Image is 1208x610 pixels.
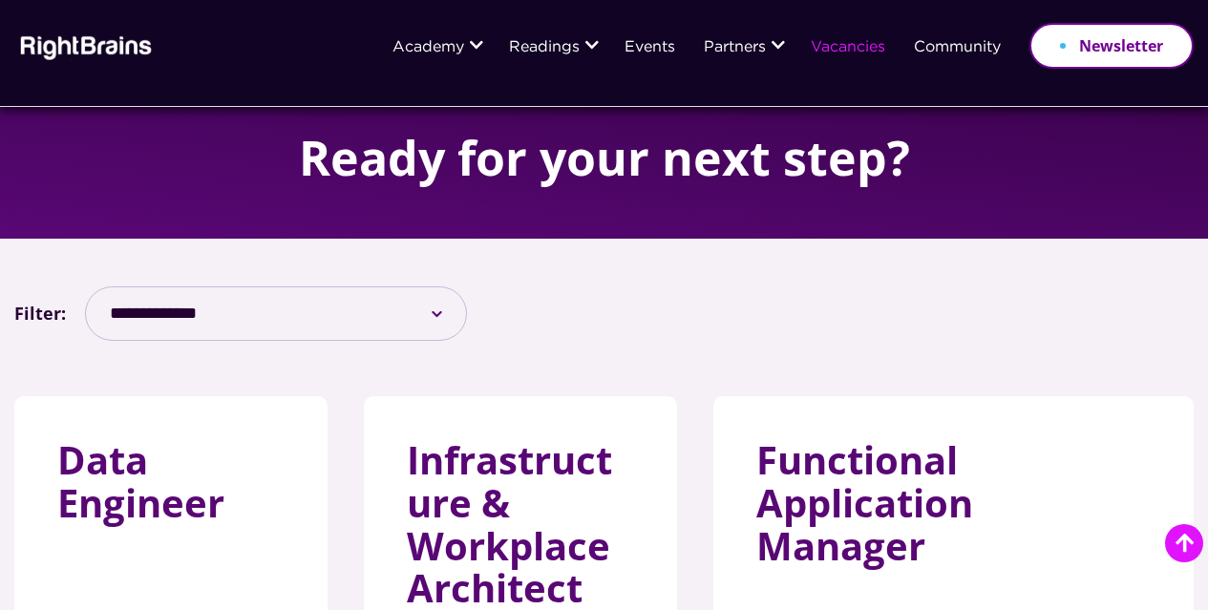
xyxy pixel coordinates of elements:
a: Vacancies [811,40,885,56]
a: Events [625,40,675,56]
a: Readings [509,40,580,56]
a: Newsletter [1029,23,1194,69]
img: Rightbrains [14,32,153,60]
a: Academy [392,40,464,56]
h3: Data Engineer [57,439,285,539]
a: Partners [704,40,766,56]
a: Community [914,40,1001,56]
h3: Functional Application Manager [756,439,1151,581]
label: Filter: [14,298,66,328]
h1: Ready for your next step? [299,134,910,181]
